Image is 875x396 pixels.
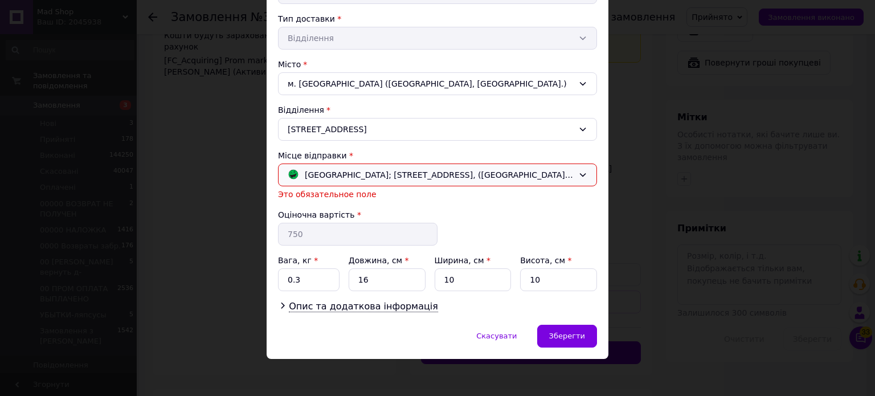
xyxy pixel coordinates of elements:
label: Вага, кг [278,256,318,265]
div: Місце відправки [278,150,597,161]
div: м. [GEOGRAPHIC_DATA] ([GEOGRAPHIC_DATA], [GEOGRAPHIC_DATA].) [278,72,597,95]
span: Это обязательное поле [278,190,377,199]
span: Опис та додаткова інформація [289,301,438,312]
label: Висота, см [520,256,571,265]
div: Тип доставки [278,13,597,25]
div: Відділення [278,104,597,116]
span: [GEOGRAPHIC_DATA]; [STREET_ADDRESS], ([GEOGRAPHIC_DATA], вхід з вул. [PERSON_NAME]) [305,169,574,181]
div: [STREET_ADDRESS] [278,118,597,141]
div: Місто [278,59,597,70]
span: Зберегти [549,332,585,340]
span: Скасувати [476,332,517,340]
label: Довжина, см [349,256,409,265]
label: Оціночна вартість [278,210,354,219]
label: Ширина, см [435,256,490,265]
